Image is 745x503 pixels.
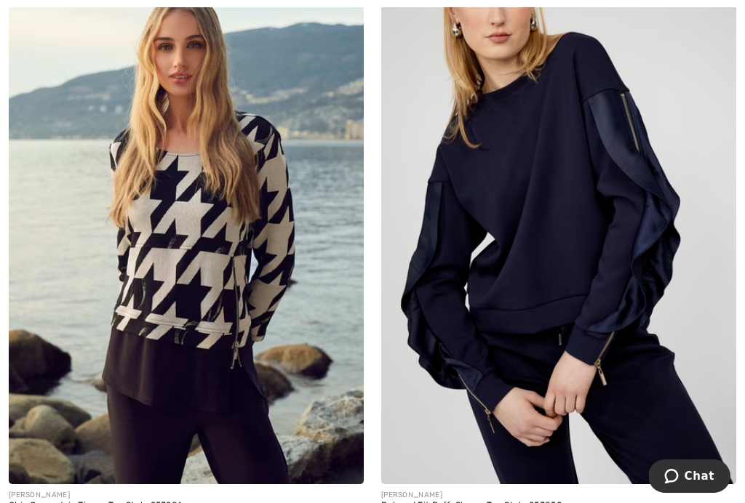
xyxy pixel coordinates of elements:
div: [PERSON_NAME] [9,490,364,501]
div: [PERSON_NAME] [381,490,736,501]
iframe: Opens a widget where you can chat to one of our agents [649,459,730,496]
